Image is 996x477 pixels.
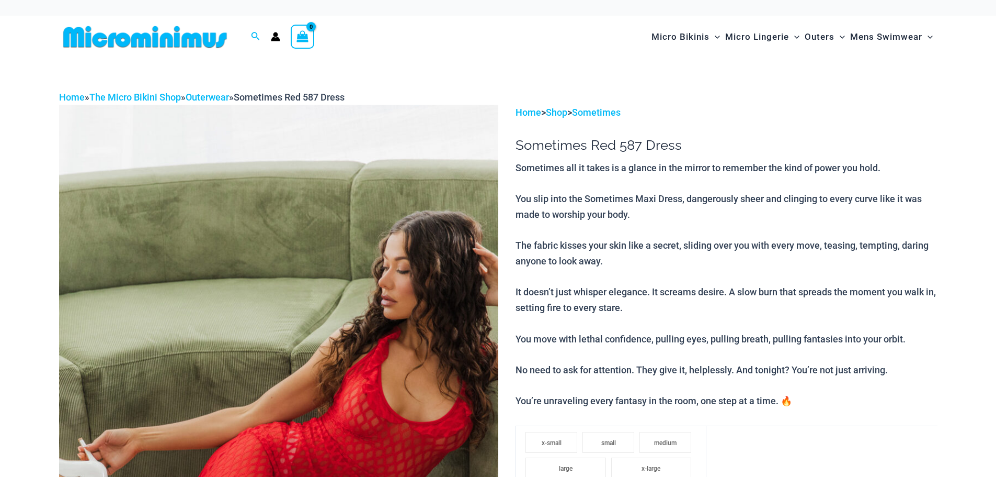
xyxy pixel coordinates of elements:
[516,105,937,120] p: > >
[647,19,937,54] nav: Site Navigation
[271,32,280,41] a: Account icon link
[639,432,691,453] li: medium
[251,30,260,43] a: Search icon link
[59,92,85,103] a: Home
[516,137,937,153] h1: Sometimes Red 587 Dress
[186,92,229,103] a: Outerwear
[651,24,709,50] span: Micro Bikinis
[601,439,616,447] span: small
[725,24,789,50] span: Micro Lingerie
[572,107,621,118] a: Sometimes
[234,92,345,103] span: Sometimes Red 587 Dress
[642,465,660,472] span: x-large
[516,160,937,409] p: Sometimes all it takes is a glance in the mirror to remember the kind of power you hold. You slip...
[848,21,935,53] a: Mens SwimwearMenu ToggleMenu Toggle
[516,107,541,118] a: Home
[723,21,802,53] a: Micro LingerieMenu ToggleMenu Toggle
[802,21,848,53] a: OutersMenu ToggleMenu Toggle
[559,465,573,472] span: large
[582,432,634,453] li: small
[525,432,577,453] li: x-small
[805,24,834,50] span: Outers
[834,24,845,50] span: Menu Toggle
[922,24,933,50] span: Menu Toggle
[709,24,720,50] span: Menu Toggle
[850,24,922,50] span: Mens Swimwear
[542,439,562,447] span: x-small
[291,25,315,49] a: View Shopping Cart, empty
[654,439,677,447] span: medium
[59,92,345,103] span: » » »
[59,25,231,49] img: MM SHOP LOGO FLAT
[546,107,567,118] a: Shop
[789,24,799,50] span: Menu Toggle
[649,21,723,53] a: Micro BikinisMenu ToggleMenu Toggle
[89,92,181,103] a: The Micro Bikini Shop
